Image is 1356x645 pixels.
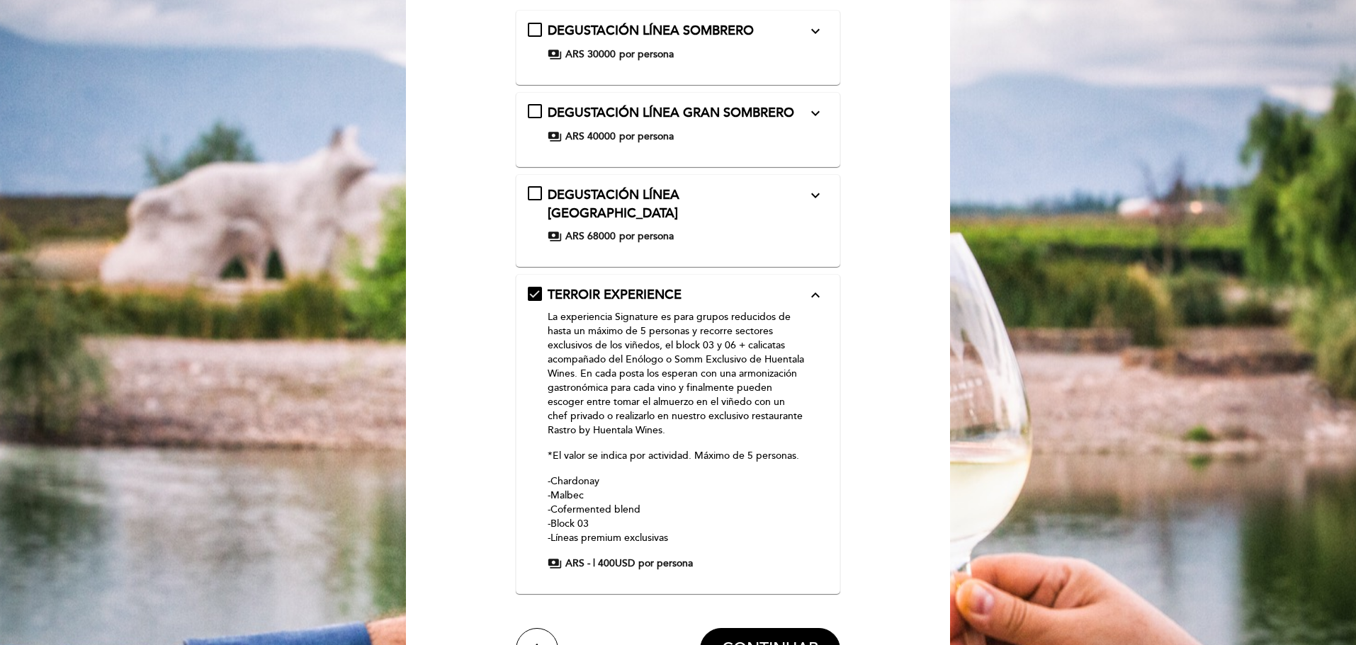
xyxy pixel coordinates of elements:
[548,47,562,62] span: payments
[565,229,616,244] span: ARS 68000
[803,186,828,205] button: expand_more
[803,286,828,304] button: expand_less
[565,130,616,144] span: ARS 40000
[619,47,674,62] span: por persona
[803,22,828,40] button: expand_more
[548,105,794,120] span: DEGUSTACIÓN LÍNEA GRAN SOMBRERO
[528,104,829,144] md-checkbox: DEGUSTACIÓN LÍNEA GRAN SOMBRERO expand_more -Chardonnay-Malbec-Cabernet Franc-Cabernet Sauvignon*...
[565,47,616,62] span: ARS 30000
[548,474,808,545] p: -Chardonay -Malbec -Cofermented blend -Block 03 -Líneas premium exclusivas
[807,23,824,40] i: expand_more
[548,287,682,302] span: TERROIR EXPERIENCE
[548,187,679,221] span: DEGUSTACIÓN LÍNEA [GEOGRAPHIC_DATA]
[528,286,829,571] md-checkbox: TERROIR EXPERIENCE expand_more La experiencia Signature es para grupos reducidos de hasta un máxi...
[548,556,562,571] span: payments
[807,187,824,204] i: expand_more
[807,287,824,304] i: expand_less
[548,449,808,463] p: *El valor se indica por actividad. Máximo de 5 personas.
[807,105,824,122] i: expand_more
[619,130,674,144] span: por persona
[638,556,693,571] span: por persona
[548,130,562,144] span: payments
[565,556,635,571] span: ARS - | 400USD
[619,229,674,244] span: por persona
[548,23,754,38] span: DEGUSTACIÓN LÍNEA SOMBRERO
[528,186,829,244] md-checkbox: DEGUSTACIÓN LÍNEA HUENTALA expand_more -Chardonnay Barrel Fermented-Huentala La Isabel Estate Mal...
[548,310,808,438] p: La experiencia Signature es para grupos reducidos de hasta un máximo de 5 personas y recorre sect...
[803,104,828,122] button: expand_more
[548,229,562,244] span: payments
[528,22,829,62] md-checkbox: DEGUSTACIÓN LÍNEA SOMBRERO expand_more -Sauvignon Blanc-Malbec-Cabernet Franc-Cabernet Sauvignon*...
